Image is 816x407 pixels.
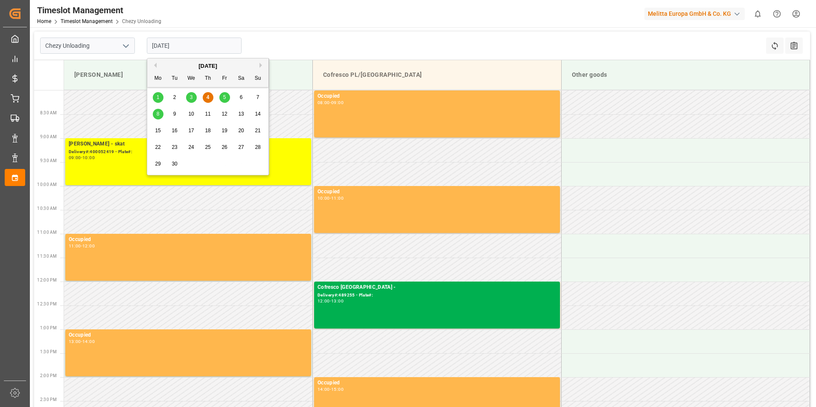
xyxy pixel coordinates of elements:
[40,110,57,115] span: 8:30 AM
[203,125,213,136] div: Choose Thursday, September 18th, 2025
[568,67,803,83] div: Other goods
[37,230,57,235] span: 11:00 AM
[221,111,227,117] span: 12
[186,142,197,153] div: Choose Wednesday, September 24th, 2025
[320,67,554,83] div: Cofresco PL/[GEOGRAPHIC_DATA]
[188,128,194,134] span: 17
[240,94,243,100] span: 6
[644,6,748,22] button: Melitta Europa GmbH & Co. KG
[186,125,197,136] div: Choose Wednesday, September 17th, 2025
[153,73,163,84] div: Mo
[82,244,95,248] div: 12:00
[69,148,308,156] div: Delivery#:400052419 - Plate#:
[255,111,260,117] span: 14
[190,94,193,100] span: 3
[236,142,247,153] div: Choose Saturday, September 27th, 2025
[221,128,227,134] span: 19
[330,196,331,200] div: -
[155,144,160,150] span: 22
[172,144,177,150] span: 23
[37,4,161,17] div: Timeslot Management
[219,73,230,84] div: Fr
[219,142,230,153] div: Choose Friday, September 26th, 2025
[203,73,213,84] div: Th
[37,18,51,24] a: Home
[40,349,57,354] span: 1:30 PM
[40,134,57,139] span: 9:00 AM
[236,92,247,103] div: Choose Saturday, September 6th, 2025
[81,156,82,160] div: -
[331,387,344,391] div: 15:00
[767,4,787,23] button: Help Center
[169,73,180,84] div: Tu
[153,142,163,153] div: Choose Monday, September 22nd, 2025
[318,387,330,391] div: 14:00
[155,161,160,167] span: 29
[205,111,210,117] span: 11
[69,244,81,248] div: 11:00
[69,340,81,343] div: 13:00
[147,62,268,70] div: [DATE]
[253,92,263,103] div: Choose Sunday, September 7th, 2025
[238,111,244,117] span: 13
[69,331,308,340] div: Occupied
[331,299,344,303] div: 13:00
[318,299,330,303] div: 12:00
[256,94,259,100] span: 7
[188,144,194,150] span: 24
[147,38,242,54] input: DD-MM-YYYY
[318,92,557,101] div: Occupied
[153,159,163,169] div: Choose Monday, September 29th, 2025
[318,292,557,299] div: Delivery#:489255 - Plate#:
[172,128,177,134] span: 16
[69,235,308,244] div: Occupied
[169,109,180,119] div: Choose Tuesday, September 9th, 2025
[61,18,113,24] a: Timeslot Management
[318,283,557,292] div: Cofresco [GEOGRAPHIC_DATA] -
[219,125,230,136] div: Choose Friday, September 19th, 2025
[71,67,306,83] div: [PERSON_NAME]
[37,254,57,259] span: 11:30 AM
[169,142,180,153] div: Choose Tuesday, September 23rd, 2025
[169,125,180,136] div: Choose Tuesday, September 16th, 2025
[37,206,57,211] span: 10:30 AM
[223,94,226,100] span: 5
[186,92,197,103] div: Choose Wednesday, September 3rd, 2025
[236,125,247,136] div: Choose Saturday, September 20th, 2025
[153,125,163,136] div: Choose Monday, September 15th, 2025
[155,128,160,134] span: 15
[207,94,210,100] span: 4
[748,4,767,23] button: show 0 new notifications
[40,397,57,402] span: 2:30 PM
[318,101,330,105] div: 08:00
[40,38,135,54] input: Type to search/select
[330,299,331,303] div: -
[236,109,247,119] div: Choose Saturday, September 13th, 2025
[238,128,244,134] span: 20
[119,39,132,52] button: open menu
[318,379,557,387] div: Occupied
[205,144,210,150] span: 25
[219,109,230,119] div: Choose Friday, September 12th, 2025
[81,244,82,248] div: -
[253,109,263,119] div: Choose Sunday, September 14th, 2025
[644,8,745,20] div: Melitta Europa GmbH & Co. KG
[219,92,230,103] div: Choose Friday, September 5th, 2025
[37,302,57,306] span: 12:30 PM
[153,92,163,103] div: Choose Monday, September 1st, 2025
[69,156,81,160] div: 09:00
[253,73,263,84] div: Su
[203,109,213,119] div: Choose Thursday, September 11th, 2025
[173,111,176,117] span: 9
[173,94,176,100] span: 2
[188,111,194,117] span: 10
[40,326,57,330] span: 1:00 PM
[82,156,95,160] div: 10:00
[221,144,227,150] span: 26
[150,89,266,172] div: month 2025-09
[169,92,180,103] div: Choose Tuesday, September 2nd, 2025
[81,340,82,343] div: -
[318,196,330,200] div: 10:00
[69,140,308,148] div: [PERSON_NAME] - skat
[157,94,160,100] span: 1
